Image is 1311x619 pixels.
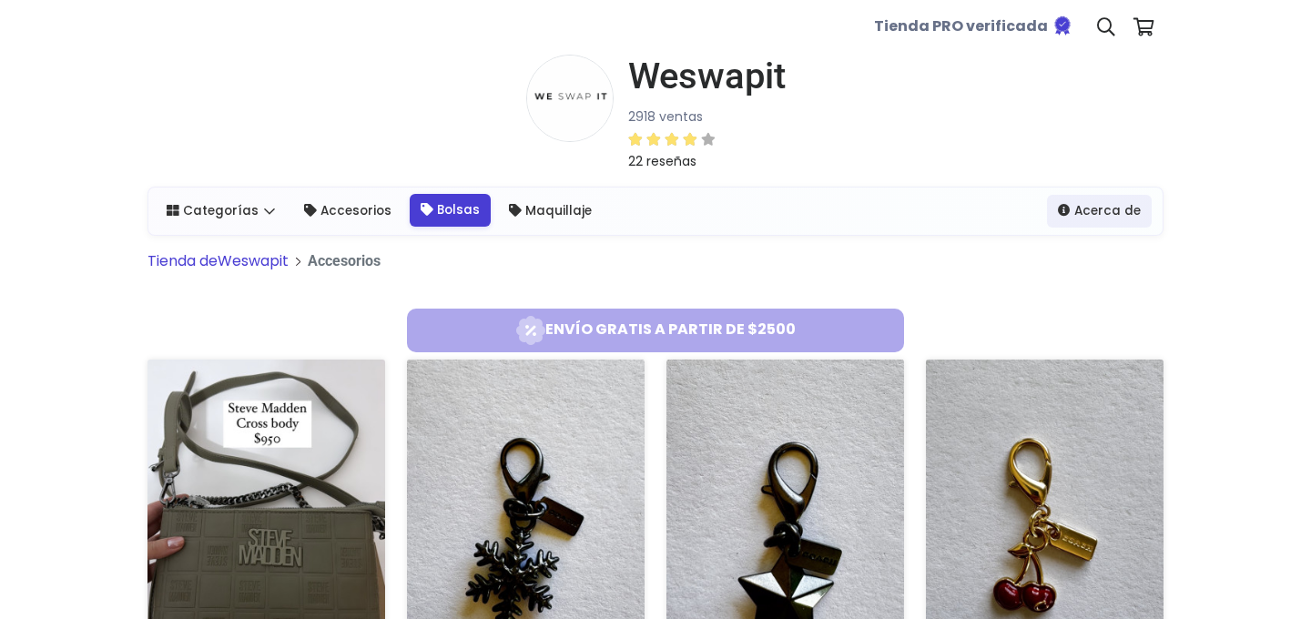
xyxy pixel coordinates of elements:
a: Bolsas [410,194,491,227]
b: Tienda PRO verificada [874,16,1048,37]
img: Tienda verificada [1052,15,1073,36]
a: Weswapit [614,55,786,98]
span: Accesorios [308,252,381,269]
a: Acerca de [1047,195,1152,228]
span: Envío gratis a partir de $2500 [414,316,897,345]
span: Tienda de [147,250,218,271]
div: 4.14 / 5 [628,128,716,150]
a: Accesorios [293,195,402,228]
a: Tienda deWeswapit [147,250,289,271]
img: small.png [526,55,614,142]
nav: breadcrumb [147,250,1164,287]
small: 2918 ventas [628,107,703,126]
a: Categorías [156,195,286,228]
a: 22 reseñas [628,127,786,172]
small: 22 reseñas [628,152,696,170]
a: Maquillaje [498,195,603,228]
h1: Weswapit [628,55,786,98]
